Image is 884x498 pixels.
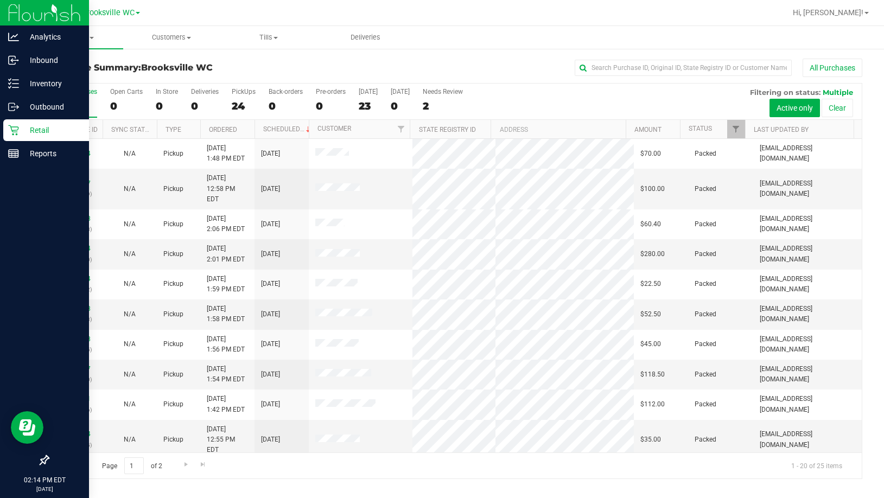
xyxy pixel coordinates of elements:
[163,435,183,445] span: Pickup
[783,457,851,474] span: 1 - 20 of 25 items
[261,435,280,445] span: [DATE]
[124,219,136,229] button: N/A
[156,100,178,112] div: 0
[163,249,183,259] span: Pickup
[423,100,463,112] div: 2
[695,399,716,410] span: Packed
[491,120,626,139] th: Address
[124,250,136,258] span: Not Applicable
[760,214,855,234] span: [EMAIL_ADDRESS][DOMAIN_NAME]
[8,55,19,66] inline-svg: Inbound
[191,100,219,112] div: 0
[419,126,476,133] a: State Registry ID
[110,100,143,112] div: 0
[124,220,136,228] span: Not Applicable
[695,309,716,320] span: Packed
[317,26,414,49] a: Deliveries
[124,369,136,380] button: N/A
[640,435,661,445] span: $35.00
[124,309,136,320] button: N/A
[163,219,183,229] span: Pickup
[695,249,716,259] span: Packed
[261,279,280,289] span: [DATE]
[19,54,84,67] p: Inbound
[48,63,319,73] h3: Purchase Summary:
[8,125,19,136] inline-svg: Retail
[640,399,665,410] span: $112.00
[163,279,183,289] span: Pickup
[392,120,410,138] a: Filter
[124,33,220,42] span: Customers
[391,88,410,95] div: [DATE]
[727,120,745,138] a: Filter
[178,457,194,472] a: Go to the next page
[124,150,136,157] span: Not Applicable
[261,339,280,349] span: [DATE]
[261,219,280,229] span: [DATE]
[769,99,820,117] button: Active only
[695,369,716,380] span: Packed
[261,399,280,410] span: [DATE]
[822,99,853,117] button: Clear
[124,149,136,159] button: N/A
[232,88,256,95] div: PickUps
[760,429,855,450] span: [EMAIL_ADDRESS][DOMAIN_NAME]
[754,126,809,133] a: Last Updated By
[760,178,855,199] span: [EMAIL_ADDRESS][DOMAIN_NAME]
[575,60,792,76] input: Search Purchase ID, Original ID, State Registry ID or Customer Name...
[19,77,84,90] p: Inventory
[261,149,280,159] span: [DATE]
[261,369,280,380] span: [DATE]
[19,30,84,43] p: Analytics
[640,369,665,380] span: $118.50
[760,244,855,264] span: [EMAIL_ADDRESS][DOMAIN_NAME]
[8,148,19,159] inline-svg: Reports
[207,274,245,295] span: [DATE] 1:59 PM EDT
[359,100,378,112] div: 23
[207,214,245,234] span: [DATE] 2:06 PM EDT
[760,364,855,385] span: [EMAIL_ADDRESS][DOMAIN_NAME]
[261,249,280,259] span: [DATE]
[695,149,716,159] span: Packed
[207,173,248,205] span: [DATE] 12:58 PM EDT
[123,26,220,49] a: Customers
[124,339,136,349] button: N/A
[640,219,661,229] span: $60.40
[124,279,136,289] button: N/A
[640,249,665,259] span: $280.00
[124,400,136,408] span: Not Applicable
[336,33,395,42] span: Deliveries
[111,126,153,133] a: Sync Status
[163,339,183,349] span: Pickup
[269,88,303,95] div: Back-orders
[207,304,245,324] span: [DATE] 1:58 PM EDT
[359,88,378,95] div: [DATE]
[316,88,346,95] div: Pre-orders
[93,457,171,474] span: Page of 2
[8,78,19,89] inline-svg: Inventory
[191,88,219,95] div: Deliveries
[124,435,136,445] button: N/A
[141,62,213,73] span: Brooksville WC
[124,185,136,193] span: Not Applicable
[391,100,410,112] div: 0
[166,126,181,133] a: Type
[695,219,716,229] span: Packed
[124,399,136,410] button: N/A
[5,485,84,493] p: [DATE]
[695,184,716,194] span: Packed
[124,436,136,443] span: Not Applicable
[760,304,855,324] span: [EMAIL_ADDRESS][DOMAIN_NAME]
[695,339,716,349] span: Packed
[207,244,245,264] span: [DATE] 2:01 PM EDT
[640,309,661,320] span: $52.50
[750,88,821,97] span: Filtering on status:
[695,435,716,445] span: Packed
[261,309,280,320] span: [DATE]
[423,88,463,95] div: Needs Review
[220,26,317,49] a: Tills
[823,88,853,97] span: Multiple
[263,125,313,133] a: Scheduled
[793,8,863,17] span: Hi, [PERSON_NAME]!
[124,184,136,194] button: N/A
